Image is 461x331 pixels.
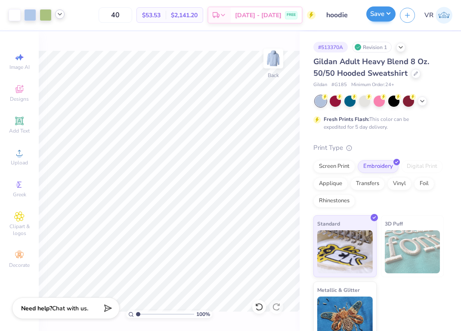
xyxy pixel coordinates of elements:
[424,10,433,20] span: VR
[52,304,88,312] span: Chat with us.
[331,81,347,89] span: # G185
[401,160,443,173] div: Digital Print
[171,11,198,20] span: $2,141.20
[385,230,440,273] img: 3D Puff
[414,177,434,190] div: Foil
[317,230,373,273] img: Standard
[235,11,282,20] span: [DATE] - [DATE]
[142,11,161,20] span: $53.53
[436,7,452,24] img: Val Rhey Lodueta
[317,219,340,228] span: Standard
[21,304,52,312] strong: Need help?
[13,191,26,198] span: Greek
[4,223,34,237] span: Clipart & logos
[9,262,30,269] span: Decorate
[313,42,348,53] div: # 513370A
[9,64,30,71] span: Image AI
[313,143,444,153] div: Print Type
[313,56,429,78] span: Gildan Adult Heavy Blend 8 Oz. 50/50 Hooded Sweatshirt
[352,42,392,53] div: Revision 1
[313,177,348,190] div: Applique
[99,7,132,23] input: – –
[268,71,279,79] div: Back
[385,219,403,228] span: 3D Puff
[313,195,355,207] div: Rhinestones
[313,160,355,173] div: Screen Print
[358,160,399,173] div: Embroidery
[10,96,29,102] span: Designs
[324,115,430,131] div: This color can be expedited for 5 day delivery.
[287,12,296,18] span: FREE
[366,6,396,22] button: Save
[320,6,362,24] input: Untitled Design
[350,177,385,190] div: Transfers
[351,81,394,89] span: Minimum Order: 24 +
[9,127,30,134] span: Add Text
[11,159,28,166] span: Upload
[313,81,327,89] span: Gildan
[317,285,360,294] span: Metallic & Glitter
[387,177,411,190] div: Vinyl
[196,310,210,318] span: 100 %
[324,116,369,123] strong: Fresh Prints Flash:
[265,50,282,67] img: Back
[424,7,452,24] a: VR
